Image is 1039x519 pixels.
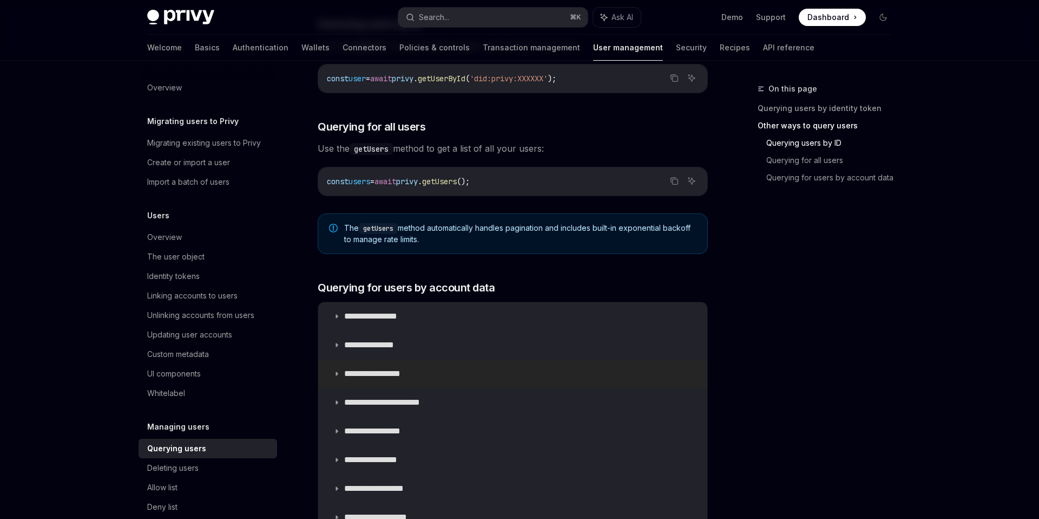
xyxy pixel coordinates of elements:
span: await [370,74,392,83]
a: Overview [139,228,277,247]
a: Querying for all users [766,152,900,169]
div: Updating user accounts [147,328,232,341]
h5: Managing users [147,420,209,433]
span: const [327,74,348,83]
span: ( [465,74,470,83]
div: Import a batch of users [147,176,229,189]
button: Copy the contents from the code block [667,174,681,188]
span: = [370,177,374,186]
div: Overview [147,231,182,244]
span: const [327,177,348,186]
a: Unlinking accounts from users [139,306,277,325]
a: Querying for users by account data [766,169,900,186]
span: privy [392,74,413,83]
a: Other ways to query users [758,117,900,134]
a: Allow list [139,478,277,497]
a: Identity tokens [139,267,277,286]
a: Querying users by ID [766,134,900,152]
button: Ask AI [685,174,699,188]
span: . [418,177,422,186]
a: Create or import a user [139,153,277,172]
svg: Note [329,224,338,232]
a: Deny list [139,497,277,517]
div: Deny list [147,501,177,514]
div: The user object [147,250,205,263]
div: Identity tokens [147,270,200,283]
button: Toggle dark mode [874,9,892,26]
div: Migrating existing users to Privy [147,137,261,150]
a: Overview [139,78,277,98]
a: Linking accounts to users [139,286,277,306]
button: Ask AI [685,71,699,85]
span: = [366,74,370,83]
span: ); [548,74,556,83]
a: Querying users by identity token [758,100,900,117]
span: user [348,74,366,83]
a: User management [593,35,663,61]
div: Whitelabel [147,387,185,400]
div: Deleting users [147,462,199,475]
a: Updating user accounts [139,325,277,345]
a: Dashboard [799,9,866,26]
a: Welcome [147,35,182,61]
code: getUsers [359,223,398,234]
a: Recipes [720,35,750,61]
div: Querying users [147,442,206,455]
div: Allow list [147,481,177,494]
span: The method automatically handles pagination and includes built-in exponential backoff to manage r... [344,223,696,245]
a: Whitelabel [139,384,277,403]
span: (); [457,177,470,186]
span: Querying for all users [318,119,425,134]
span: 'did:privy:XXXXXX' [470,74,548,83]
span: users [348,177,370,186]
div: UI components [147,367,201,380]
span: getUserById [418,74,465,83]
span: privy [396,177,418,186]
span: Ask AI [611,12,633,23]
a: Security [676,35,707,61]
button: Search...⌘K [398,8,588,27]
a: Demo [721,12,743,23]
a: API reference [763,35,814,61]
a: Authentication [233,35,288,61]
h5: Migrating users to Privy [147,115,239,128]
span: Use the method to get a list of all your users: [318,141,708,156]
a: Deleting users [139,458,277,478]
img: dark logo [147,10,214,25]
a: Basics [195,35,220,61]
button: Ask AI [593,8,641,27]
div: Custom metadata [147,348,209,361]
div: Overview [147,81,182,94]
h5: Users [147,209,169,222]
span: getUsers [422,177,457,186]
span: Querying for users by account data [318,280,495,295]
a: Transaction management [483,35,580,61]
div: Linking accounts to users [147,289,238,302]
button: Copy the contents from the code block [667,71,681,85]
span: On this page [768,82,817,95]
a: Import a batch of users [139,172,277,192]
span: ⌘ K [570,13,581,22]
div: Search... [419,11,449,24]
a: Policies & controls [399,35,470,61]
a: UI components [139,364,277,384]
a: Connectors [343,35,386,61]
a: Wallets [301,35,330,61]
div: Create or import a user [147,156,230,169]
a: Support [756,12,786,23]
span: await [374,177,396,186]
span: Dashboard [807,12,849,23]
a: Querying users [139,439,277,458]
span: . [413,74,418,83]
a: Custom metadata [139,345,277,364]
a: The user object [139,247,277,267]
div: Unlinking accounts from users [147,309,254,322]
a: Migrating existing users to Privy [139,133,277,153]
code: getUsers [350,143,393,155]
